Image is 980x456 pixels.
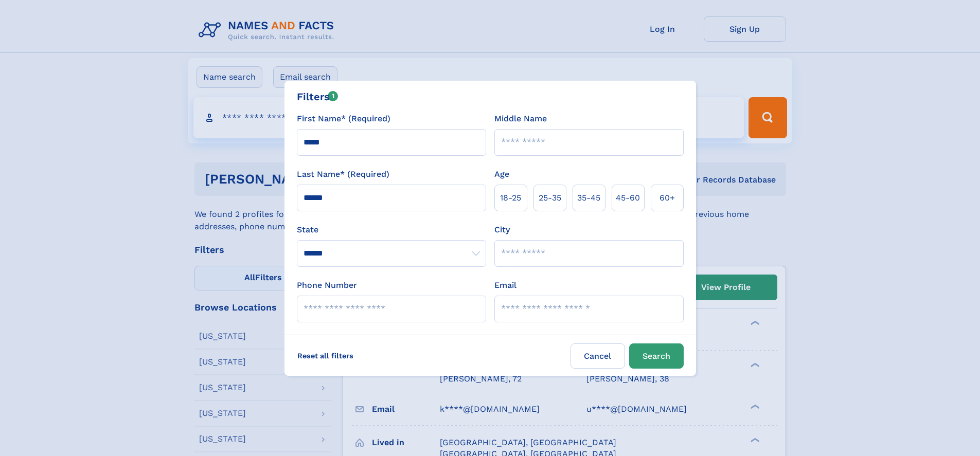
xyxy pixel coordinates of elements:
[291,343,360,368] label: Reset all filters
[297,224,486,236] label: State
[297,168,389,180] label: Last Name* (Required)
[571,343,625,369] label: Cancel
[539,192,561,204] span: 25‑35
[660,192,675,204] span: 60+
[500,192,521,204] span: 18‑25
[494,113,547,125] label: Middle Name
[297,89,338,104] div: Filters
[629,343,684,369] button: Search
[297,113,390,125] label: First Name* (Required)
[494,279,516,291] label: Email
[297,279,357,291] label: Phone Number
[494,224,510,236] label: City
[494,168,509,180] label: Age
[616,192,640,204] span: 45‑60
[577,192,600,204] span: 35‑45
